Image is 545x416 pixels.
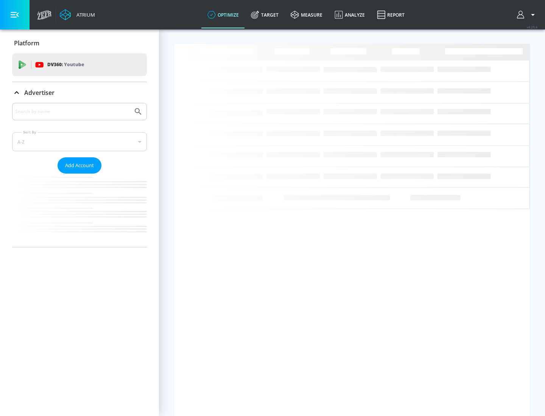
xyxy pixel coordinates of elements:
a: Target [245,1,285,28]
span: Add Account [65,161,94,170]
div: Advertiser [12,103,147,247]
a: measure [285,1,329,28]
p: DV360: [47,61,84,69]
div: A-Z [12,132,147,151]
input: Search by name [15,107,130,116]
p: Youtube [64,61,84,68]
p: Platform [14,39,39,47]
a: Analyze [329,1,371,28]
nav: list of Advertiser [12,174,147,247]
p: Advertiser [24,88,54,97]
div: Advertiser [12,82,147,103]
div: Platform [12,33,147,54]
button: Add Account [58,157,101,174]
a: optimize [201,1,245,28]
div: DV360: Youtube [12,53,147,76]
a: Report [371,1,411,28]
a: Atrium [60,9,95,20]
label: Sort By [22,130,38,135]
span: v 4.25.4 [527,25,537,29]
div: Atrium [73,11,95,18]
